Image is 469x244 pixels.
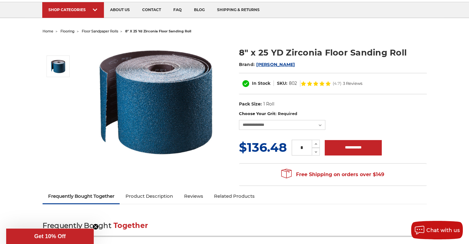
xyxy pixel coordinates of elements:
img: Zirconia 8" x 25 YD Floor Sanding Roll [51,59,66,74]
span: Chat with us [426,227,460,233]
a: Product Description [120,189,178,203]
a: flooring [60,29,75,33]
span: Brand: [239,62,255,67]
span: In Stock [252,81,270,86]
span: Free Shipping on orders over $149 [281,168,384,181]
a: faq [167,2,188,18]
span: Get 10% Off [34,233,66,239]
a: about us [104,2,136,18]
a: Frequently Bought Together [43,189,120,203]
a: Related Products [208,189,260,203]
span: Frequently Bought [43,221,111,230]
h1: 8" x 25 YD Zirconia Floor Sanding Roll [239,47,427,59]
span: 3 Reviews [343,81,362,85]
a: shipping & returns [211,2,266,18]
small: Required [278,111,297,116]
span: Together [113,221,148,230]
div: SHOP CATEGORIES [48,7,98,12]
dt: SKU: [277,80,287,87]
a: Reviews [178,189,208,203]
img: Zirconia 8" x 25 YD Floor Sanding Roll [95,40,219,162]
span: 8" x 25 yd zirconia floor sanding roll [125,29,191,33]
button: Close teaser [93,224,99,230]
label: Choose Your Grit: [239,111,427,117]
dd: 1 Roll [263,101,274,107]
button: Chat with us [411,221,463,239]
span: $136.48 [239,140,287,155]
div: Get 10% OffClose teaser [6,229,94,244]
a: [PERSON_NAME] [256,62,295,67]
a: floor sandpaper rolls [82,29,118,33]
a: contact [136,2,167,18]
span: (4.7) [333,81,341,85]
a: blog [188,2,211,18]
dd: 802 [289,80,297,87]
dt: Pack Size: [239,101,262,107]
a: home [43,29,53,33]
